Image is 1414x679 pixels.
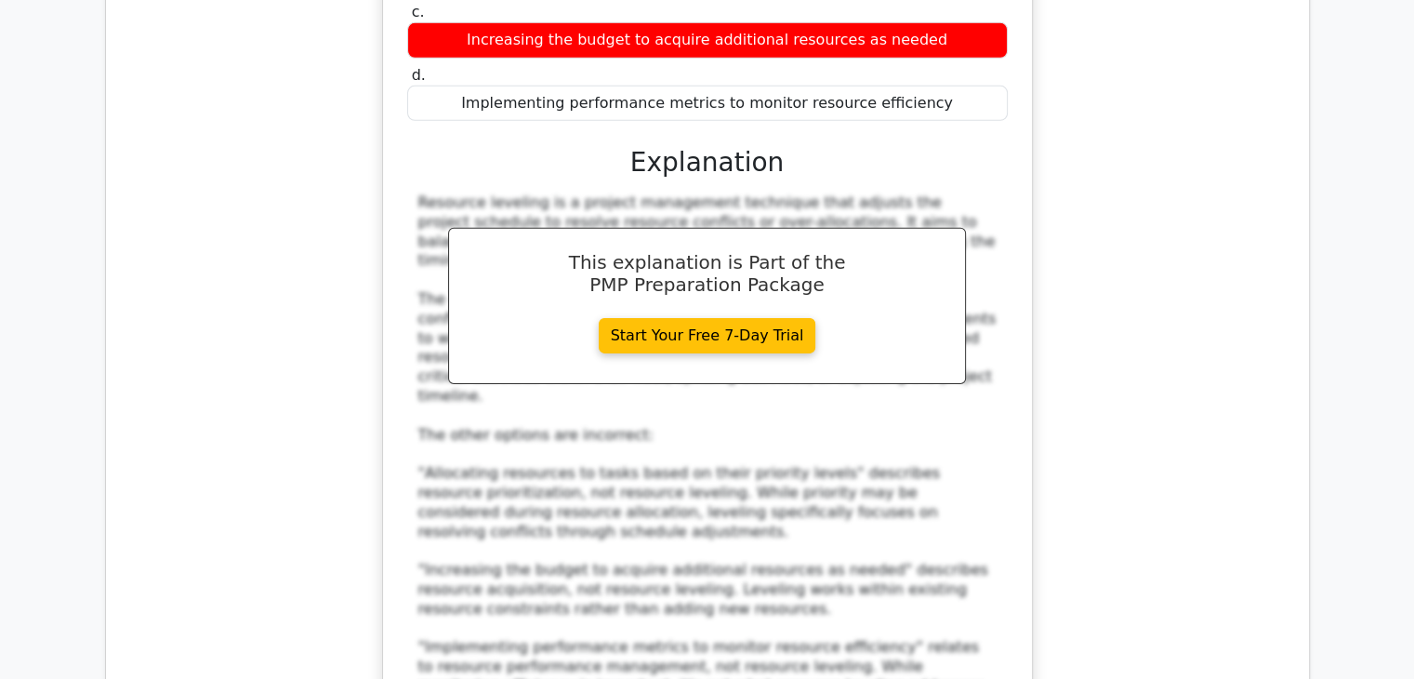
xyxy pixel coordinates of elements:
div: Increasing the budget to acquire additional resources as needed [407,22,1008,59]
span: c. [412,3,425,20]
span: d. [412,66,426,84]
a: Start Your Free 7-Day Trial [599,318,816,353]
div: Implementing performance metrics to monitor resource efficiency [407,86,1008,122]
h3: Explanation [418,147,997,179]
